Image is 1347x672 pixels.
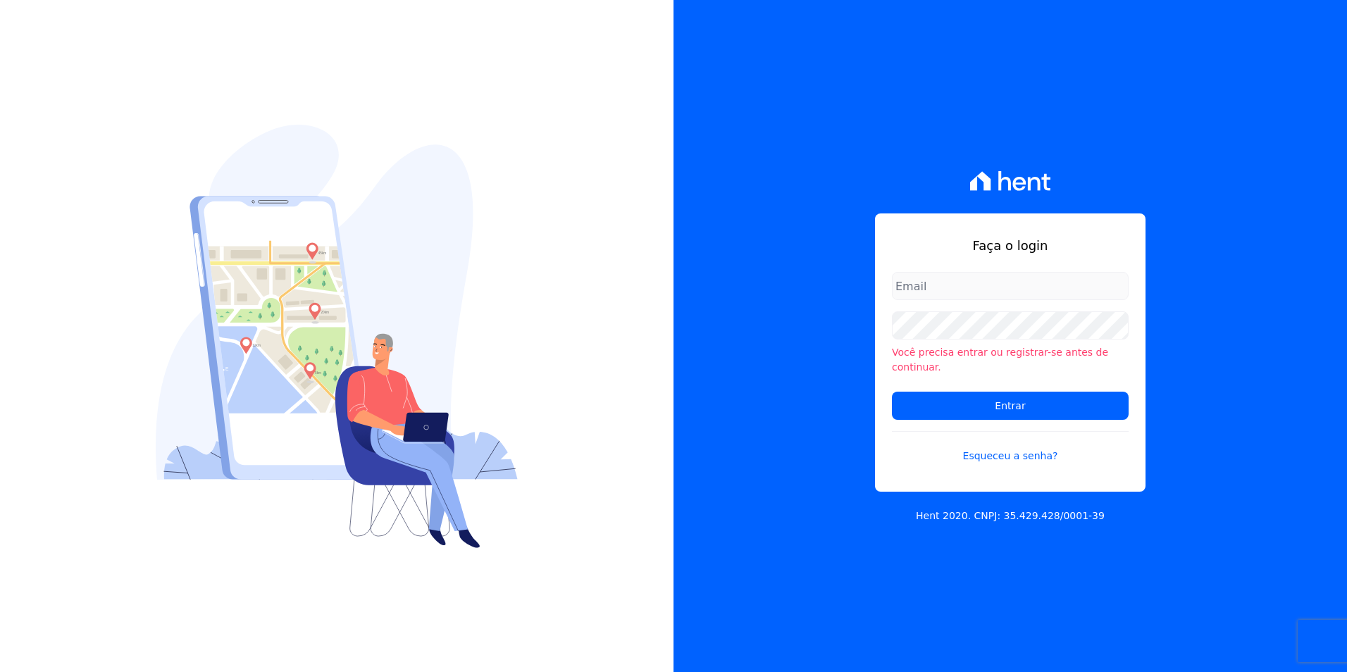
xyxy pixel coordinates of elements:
[892,272,1129,300] input: Email
[892,236,1129,255] h1: Faça o login
[156,125,518,548] img: Login
[892,431,1129,463] a: Esqueceu a senha?
[892,392,1129,420] input: Entrar
[892,345,1129,375] li: Você precisa entrar ou registrar-se antes de continuar.
[916,509,1105,523] p: Hent 2020. CNPJ: 35.429.428/0001-39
